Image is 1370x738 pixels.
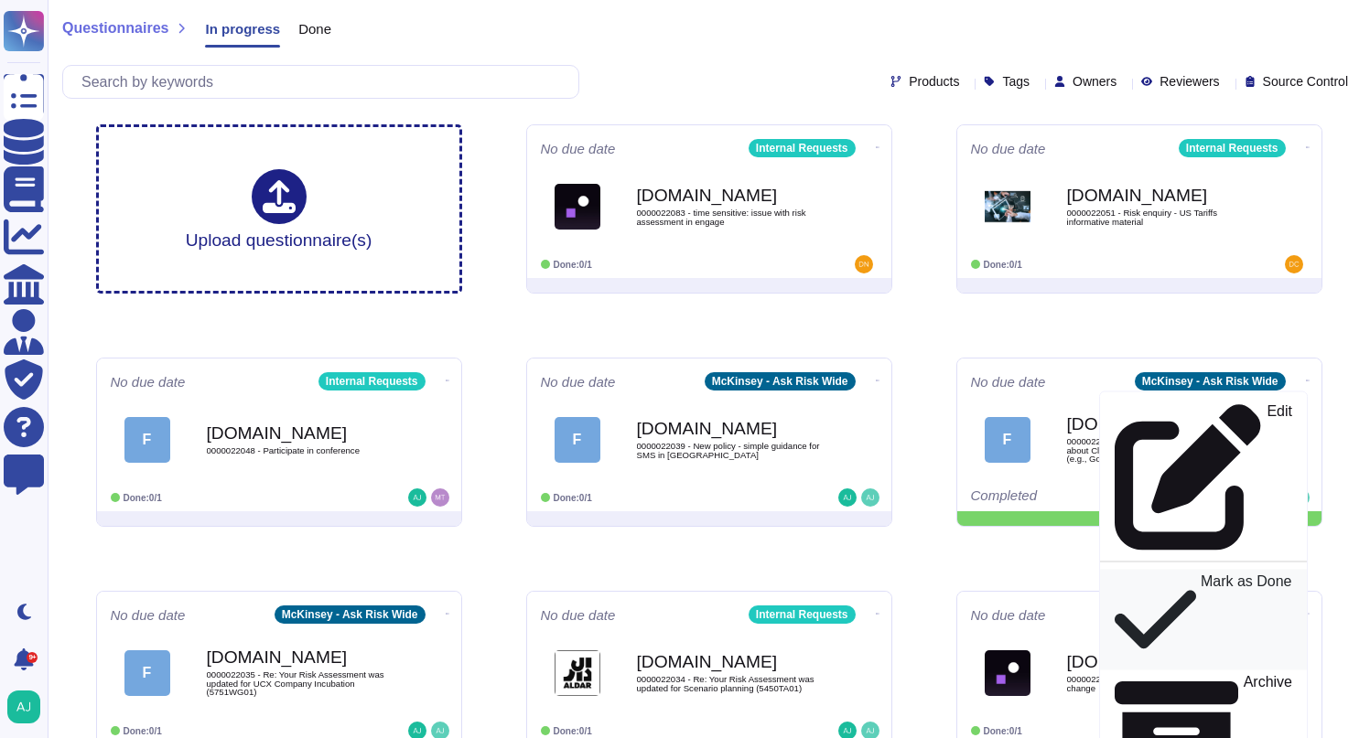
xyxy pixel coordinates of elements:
div: F [985,417,1030,463]
a: Mark as Done [1100,569,1307,669]
img: Logo [555,650,600,696]
button: user [4,687,53,727]
b: [DOMAIN_NAME] [207,648,390,666]
span: Reviewers [1160,75,1219,88]
div: McKinsey - Ask Risk Wide [705,372,856,390]
span: Done: 0/1 [554,493,592,503]
img: user [838,488,857,507]
div: Completed [971,488,1195,507]
span: Done: 0/1 [124,726,162,736]
span: 0000022036 - New Retention Policy - What about Client-preferred video conferencing (e.g., Google ... [1067,437,1250,464]
img: Logo [985,650,1030,696]
span: Source Control [1263,75,1348,88]
span: 0000022083 - time sensitive: issue with risk assessment in engage [637,209,820,226]
div: 9+ [27,652,38,663]
span: Done [298,22,331,36]
b: [DOMAIN_NAME] [1067,653,1250,670]
span: No due date [971,142,1046,155]
span: 0000022051 - Risk enquiry - US Tariffs informative material [1067,209,1250,226]
span: 0000022039 - New policy - simple guidance for SMS in [GEOGRAPHIC_DATA] [637,442,820,459]
div: McKinsey - Ask Risk Wide [275,605,426,624]
span: 0000022035 - Re: Your Risk Assessment was updated for UCX Company Incubation (5751WG01) [207,670,390,697]
div: Upload questionnaire(s) [186,169,372,249]
input: Search by keywords [72,66,578,98]
div: F [124,650,170,696]
div: Internal Requests [749,139,856,157]
span: No due date [111,375,186,389]
a: Edit [1100,400,1307,554]
b: [DOMAIN_NAME] [637,420,820,437]
span: Done: 0/1 [554,726,592,736]
span: No due date [111,608,186,622]
span: Owners [1073,75,1116,88]
span: Done: 0/1 [984,726,1022,736]
span: Products [909,75,959,88]
span: No due date [541,608,616,622]
span: 0000022027 - Fwd: Document retention policy change [1067,675,1250,692]
img: Logo [985,184,1030,230]
span: Done: 0/1 [124,493,162,503]
span: 0000022034 - Re: Your Risk Assessment was updated for Scenario planning (5450TA01) [637,675,820,692]
b: [DOMAIN_NAME] [637,187,820,204]
span: No due date [541,142,616,155]
span: Tags [1002,75,1030,88]
p: Edit [1267,404,1292,551]
div: F [124,417,170,463]
img: user [861,488,879,507]
b: [DOMAIN_NAME] [637,653,820,670]
p: Mark as Done [1201,573,1292,666]
img: user [855,255,873,273]
img: user [7,690,40,723]
img: Logo [555,184,600,230]
span: In progress [205,22,280,36]
span: Questionnaires [62,21,168,36]
span: No due date [971,608,1046,622]
b: [DOMAIN_NAME] [1067,187,1250,204]
div: Internal Requests [1179,139,1286,157]
div: McKinsey - Ask Risk Wide [1135,372,1286,390]
div: Internal Requests [318,372,426,390]
span: No due date [971,375,1046,389]
span: Done: 0/1 [554,260,592,270]
span: 0000022048 - Participate in conference [207,446,390,455]
span: No due date [541,375,616,389]
img: user [1285,255,1303,273]
b: [DOMAIN_NAME] [207,424,390,442]
img: user [431,488,449,507]
img: user [408,488,426,507]
span: Done: 0/1 [984,260,1022,270]
div: F [555,417,600,463]
b: [DOMAIN_NAME] [1067,415,1250,433]
div: Internal Requests [749,605,856,624]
